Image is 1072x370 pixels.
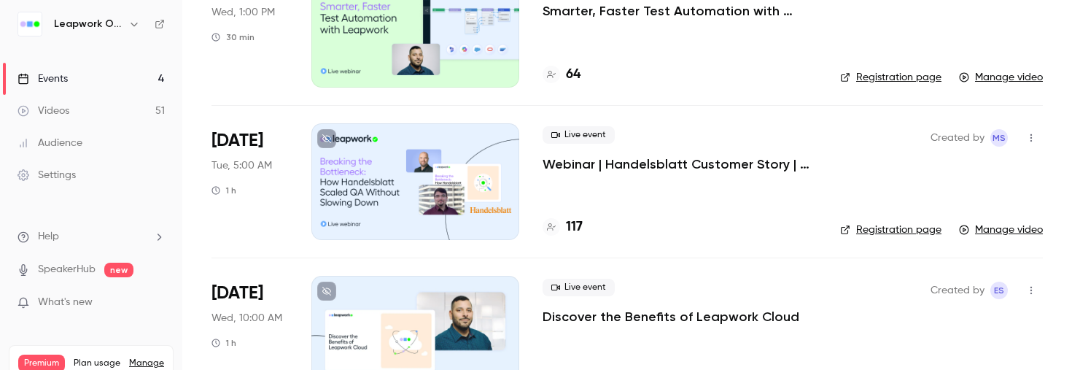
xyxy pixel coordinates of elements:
div: Events [18,72,68,86]
a: 117 [543,217,583,237]
span: Help [38,229,59,244]
span: ES [994,282,1004,299]
a: Registration page [840,223,941,237]
img: Leapwork Online Event [18,12,42,36]
a: Webinar | Handelsblatt Customer Story | Q2 2025 [543,155,817,173]
h4: 117 [566,217,583,237]
a: Registration page [840,70,941,85]
span: Created by [931,282,984,299]
div: Audience [18,136,82,150]
div: Settings [18,168,76,182]
div: 1 h [211,185,236,196]
span: Live event [543,279,615,296]
span: Live event [543,126,615,144]
li: help-dropdown-opener [18,229,165,244]
span: Tue, 5:00 AM [211,158,272,173]
span: Esha Shrivastava [990,282,1008,299]
div: Videos [18,104,69,118]
h6: Leapwork Online Event [54,17,123,31]
a: Manage video [959,223,1043,237]
span: What's new [38,295,93,310]
span: MS [993,129,1006,147]
a: Manage video [959,70,1043,85]
h4: 64 [566,65,580,85]
a: SpeakerHub [38,262,96,277]
div: 30 min [211,31,255,43]
a: Manage [129,358,164,369]
span: [DATE] [211,129,263,153]
a: Smarter, Faster Test Automation with Leapwork - ([GEOGRAPHIC_DATA]) [543,2,817,20]
span: Plan usage [74,358,120,369]
span: Created by [931,129,984,147]
span: Wed, 10:00 AM [211,311,282,325]
div: 1 h [211,337,236,349]
iframe: Noticeable Trigger [147,296,165,309]
a: Discover the Benefits of Leapwork Cloud [543,308,799,325]
span: [DATE] [211,282,263,305]
span: new [104,263,133,277]
span: Wed, 1:00 PM [211,5,275,20]
div: Jun 17 Tue, 11:00 AM (Europe/Copenhagen) [211,123,288,240]
a: 64 [543,65,580,85]
span: Marlena Swiderska [990,129,1008,147]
